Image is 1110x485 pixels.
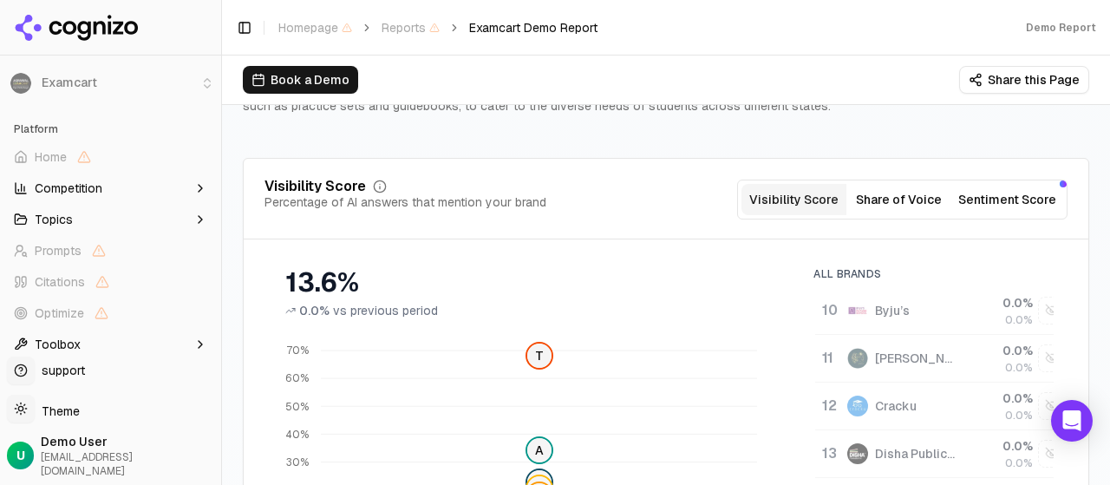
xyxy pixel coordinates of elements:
[1005,313,1033,327] span: 0.0%
[822,396,830,416] div: 12
[1005,456,1033,470] span: 0.0%
[278,19,352,36] span: Homepage
[527,438,552,462] span: A
[35,211,73,228] span: Topics
[970,342,1033,359] div: 0.0 %
[264,193,546,211] div: Percentage of AI answers that mention your brand
[847,300,868,321] img: byju’s
[16,447,25,464] span: U
[35,180,102,197] span: Competition
[35,305,84,322] span: Optimize
[970,390,1033,407] div: 0.0 %
[970,437,1033,455] div: 0.0 %
[285,400,309,414] tspan: 50%
[847,443,868,464] img: disha publication
[7,206,214,233] button: Topics
[813,267,1054,281] div: All Brands
[41,450,214,478] span: [EMAIL_ADDRESS][DOMAIN_NAME]
[822,300,830,321] div: 10
[243,66,358,94] button: Book a Demo
[35,336,81,353] span: Toolbox
[35,362,85,379] span: support
[741,184,846,215] button: Visibility Score
[815,430,1067,478] tr: 13disha publicationDisha Publication0.0%0.0%Show disha publication data
[285,371,309,385] tspan: 60%
[41,433,214,450] span: Demo User
[286,456,309,469] tspan: 30%
[7,331,214,358] button: Toolbox
[469,19,597,36] span: Examcart Demo Report
[875,302,910,319] div: Byju’s
[1038,344,1066,372] button: Show chakshu data
[7,174,214,202] button: Competition
[333,302,438,319] span: vs previous period
[285,428,309,442] tspan: 40%
[285,267,779,298] div: 13.6%
[527,344,552,368] span: T
[1005,409,1033,423] span: 0.0%
[1026,21,1096,35] div: Demo Report
[7,115,214,143] div: Platform
[815,335,1067,383] tr: 11chakshu[PERSON_NAME]0.0%0.0%Show chakshu data
[815,287,1067,335] tr: 10byju’sByju’s0.0%0.0%Show byju’s data
[286,344,309,357] tspan: 70%
[35,403,80,419] span: Theme
[822,348,830,369] div: 11
[35,273,85,291] span: Citations
[1005,361,1033,375] span: 0.0%
[35,242,82,259] span: Prompts
[847,396,868,416] img: cracku
[822,443,830,464] div: 13
[951,184,1063,215] button: Sentiment Score
[1038,392,1066,420] button: Show cracku data
[382,19,440,36] span: Reports
[278,19,597,36] nav: breadcrumb
[299,302,330,319] span: 0.0%
[35,148,67,166] span: Home
[959,66,1089,94] button: Share this Page
[846,184,951,215] button: Share of Voice
[1038,297,1066,324] button: Show byju’s data
[875,397,917,415] div: Cracku
[815,383,1067,430] tr: 12crackuCracku0.0%0.0%Show cracku data
[875,445,957,462] div: Disha Publication
[1051,400,1093,442] div: Open Intercom Messenger
[970,294,1033,311] div: 0.0 %
[847,348,868,369] img: chakshu
[1038,440,1066,468] button: Show disha publication data
[875,350,957,367] div: [PERSON_NAME]
[264,180,366,193] div: Visibility Score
